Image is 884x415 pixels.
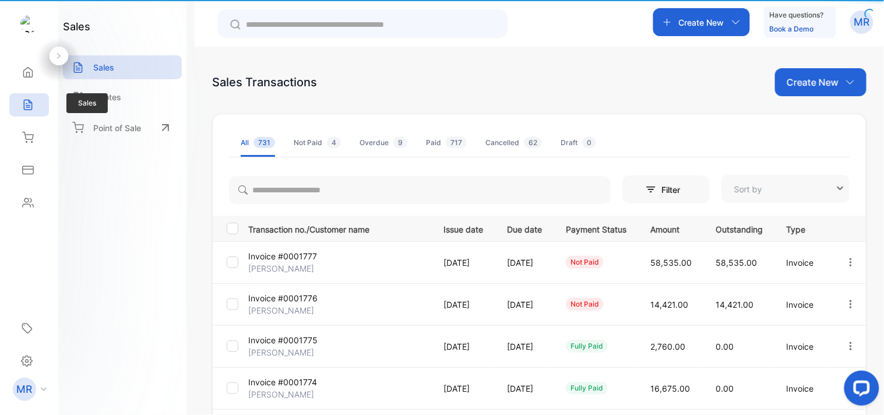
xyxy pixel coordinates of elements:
[566,382,608,395] div: fully paid
[770,24,814,33] a: Book a Demo
[426,138,467,148] div: Paid
[650,384,690,393] span: 16,675.00
[835,366,884,415] iframe: LiveChat chat widget
[93,122,141,134] p: Point of Sale
[561,138,596,148] div: Draft
[787,75,839,89] p: Create New
[524,137,542,148] span: 62
[716,342,734,351] span: 0.00
[507,298,542,311] p: [DATE]
[507,382,542,395] p: [DATE]
[443,256,483,269] p: [DATE]
[360,138,407,148] div: Overdue
[566,256,604,269] div: not paid
[507,340,542,353] p: [DATE]
[716,384,734,393] span: 0.00
[248,221,429,235] p: Transaction no./Customer name
[650,342,685,351] span: 2,760.00
[716,300,753,310] span: 14,421.00
[507,221,542,235] p: Due date
[787,340,821,353] p: Invoice
[93,91,121,103] p: Quotes
[622,175,710,203] button: Filter
[253,137,275,148] span: 731
[248,388,314,400] p: [PERSON_NAME]
[507,256,542,269] p: [DATE]
[248,376,317,388] p: Invoice #0001774
[787,221,821,235] p: Type
[63,115,182,140] a: Point of Sale
[446,137,467,148] span: 717
[566,298,604,311] div: not paid
[770,9,824,21] p: Have questions?
[787,256,821,269] p: Invoice
[248,292,318,304] p: Invoice #0001776
[248,346,314,358] p: [PERSON_NAME]
[212,73,317,91] div: Sales Transactions
[66,93,108,113] span: Sales
[787,298,821,311] p: Invoice
[241,138,275,148] div: All
[650,221,692,235] p: Amount
[248,250,317,262] p: Invoice #0001777
[20,15,38,33] img: logo
[63,85,182,109] a: Quotes
[443,298,483,311] p: [DATE]
[294,138,341,148] div: Not Paid
[327,137,341,148] span: 4
[63,55,182,79] a: Sales
[716,221,763,235] p: Outstanding
[582,137,596,148] span: 0
[443,382,483,395] p: [DATE]
[661,184,687,196] p: Filter
[248,334,318,346] p: Invoice #0001775
[854,15,870,30] p: MR
[248,262,314,275] p: [PERSON_NAME]
[485,138,542,148] div: Cancelled
[679,16,724,29] p: Create New
[650,258,692,268] span: 58,535.00
[734,183,762,195] p: Sort by
[393,137,407,148] span: 9
[716,258,757,268] span: 58,535.00
[63,19,90,34] h1: sales
[443,221,483,235] p: Issue date
[653,8,750,36] button: Create New
[566,340,608,353] div: fully paid
[775,68,867,96] button: Create New
[721,175,850,203] button: Sort by
[850,8,874,36] button: MR
[566,221,626,235] p: Payment Status
[650,300,688,310] span: 14,421.00
[443,340,483,353] p: [DATE]
[248,304,314,316] p: [PERSON_NAME]
[17,382,33,397] p: MR
[787,382,821,395] p: Invoice
[93,61,114,73] p: Sales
